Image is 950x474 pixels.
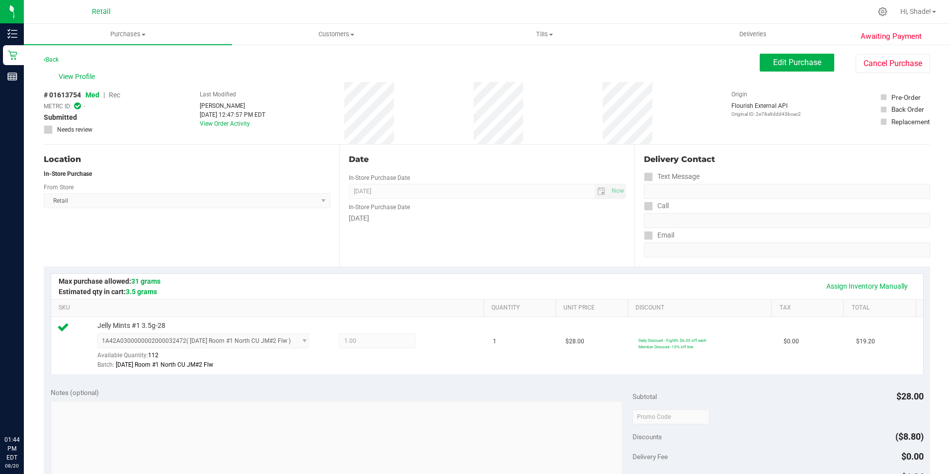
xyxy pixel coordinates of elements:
[876,7,889,16] div: Manage settings
[148,352,158,359] span: 112
[92,7,111,16] span: Retail
[44,183,74,192] label: From Store
[852,304,912,312] a: Total
[59,277,160,285] span: Max purchase allowed:
[633,393,657,400] span: Subtotal
[59,288,157,296] span: Estimated qty in cart:
[493,337,496,346] span: 1
[901,451,924,462] span: $0.00
[232,24,440,45] a: Customers
[441,30,648,39] span: Tills
[633,428,662,446] span: Discounts
[4,462,19,470] p: 08/20
[649,24,857,45] a: Deliveries
[638,338,706,343] span: Daily Discount - Eighth: $6.00 off each
[633,453,668,461] span: Delivery Fee
[820,278,914,295] a: Assign Inventory Manually
[726,30,780,39] span: Deliveries
[780,304,840,312] a: Tax
[861,31,922,42] span: Awaiting Payment
[349,173,410,182] label: In-Store Purchase Date
[116,361,213,368] span: [DATE] Room #1 North CU JM#2 Flw
[896,391,924,401] span: $28.00
[59,72,98,82] span: View Profile
[638,344,693,349] span: Member Discount: 10% off line
[44,90,81,100] span: # 01613754
[784,337,799,346] span: $0.00
[109,91,120,99] span: Rec
[891,104,924,114] div: Back Order
[29,393,41,405] iframe: Resource center unread badge
[57,125,92,134] span: Needs review
[51,389,99,396] span: Notes (optional)
[565,337,584,346] span: $28.00
[97,361,114,368] span: Batch:
[97,321,165,330] span: Jelly Mints #1 3.5g-28
[441,24,649,45] a: Tills
[644,213,930,228] input: Format: (999) 999-9999
[24,24,232,45] a: Purchases
[644,184,930,199] input: Format: (999) 999-9999
[131,277,160,285] span: 31 grams
[644,169,700,184] label: Text Message
[44,102,72,111] span: METRC ID:
[10,395,40,424] iframe: Resource center
[731,101,801,118] div: Flourish External API
[635,304,768,312] a: Discount
[760,54,834,72] button: Edit Purchase
[59,304,479,312] a: SKU
[895,431,924,442] span: ($8.80)
[900,7,931,15] span: Hi, Shade!
[200,90,236,99] label: Last Modified
[7,29,17,39] inline-svg: Inventory
[349,213,626,224] div: [DATE]
[856,54,930,73] button: Cancel Purchase
[731,110,801,118] p: Original ID: 2e78a9ddd43bcac2
[644,228,674,242] label: Email
[4,435,19,462] p: 01:44 PM EDT
[83,102,85,111] span: -
[773,58,821,67] span: Edit Purchase
[103,91,105,99] span: |
[7,72,17,81] inline-svg: Reports
[44,170,92,177] strong: In-Store Purchase
[644,199,669,213] label: Call
[126,288,157,296] span: 3.5 grams
[233,30,440,39] span: Customers
[74,101,81,111] span: In Sync
[44,112,77,123] span: Submitted
[200,101,265,110] div: [PERSON_NAME]
[731,90,747,99] label: Origin
[563,304,624,312] a: Unit Price
[200,120,250,127] a: View Order Activity
[644,154,930,165] div: Delivery Contact
[97,348,320,368] div: Available Quantity:
[7,50,17,60] inline-svg: Retail
[349,154,626,165] div: Date
[633,409,710,424] input: Promo Code
[200,110,265,119] div: [DATE] 12:47:57 PM EDT
[491,304,552,312] a: Quantity
[891,92,921,102] div: Pre-Order
[24,30,232,39] span: Purchases
[349,203,410,212] label: In-Store Purchase Date
[856,337,875,346] span: $19.20
[85,91,99,99] span: Med
[44,56,59,63] a: Back
[891,117,930,127] div: Replacement
[44,154,330,165] div: Location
